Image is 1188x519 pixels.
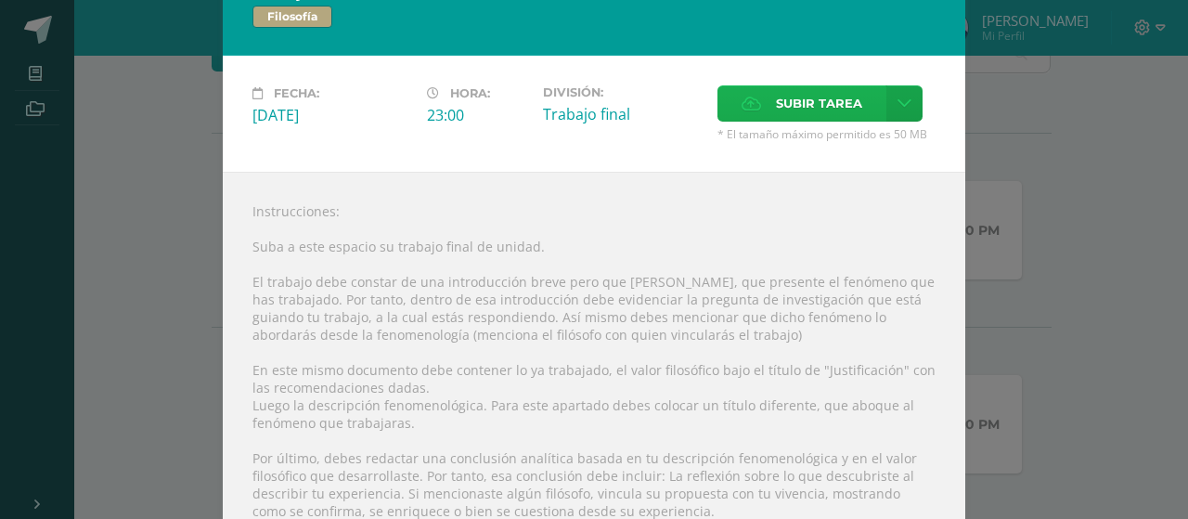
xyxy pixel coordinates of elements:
span: Hora: [450,86,490,100]
div: Trabajo final [543,104,703,124]
span: * El tamaño máximo permitido es 50 MB [717,126,936,142]
span: Fecha: [274,86,319,100]
span: Filosofía [252,6,332,28]
span: Subir tarea [776,86,862,121]
div: [DATE] [252,105,412,125]
div: 23:00 [427,105,528,125]
label: División: [543,85,703,99]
